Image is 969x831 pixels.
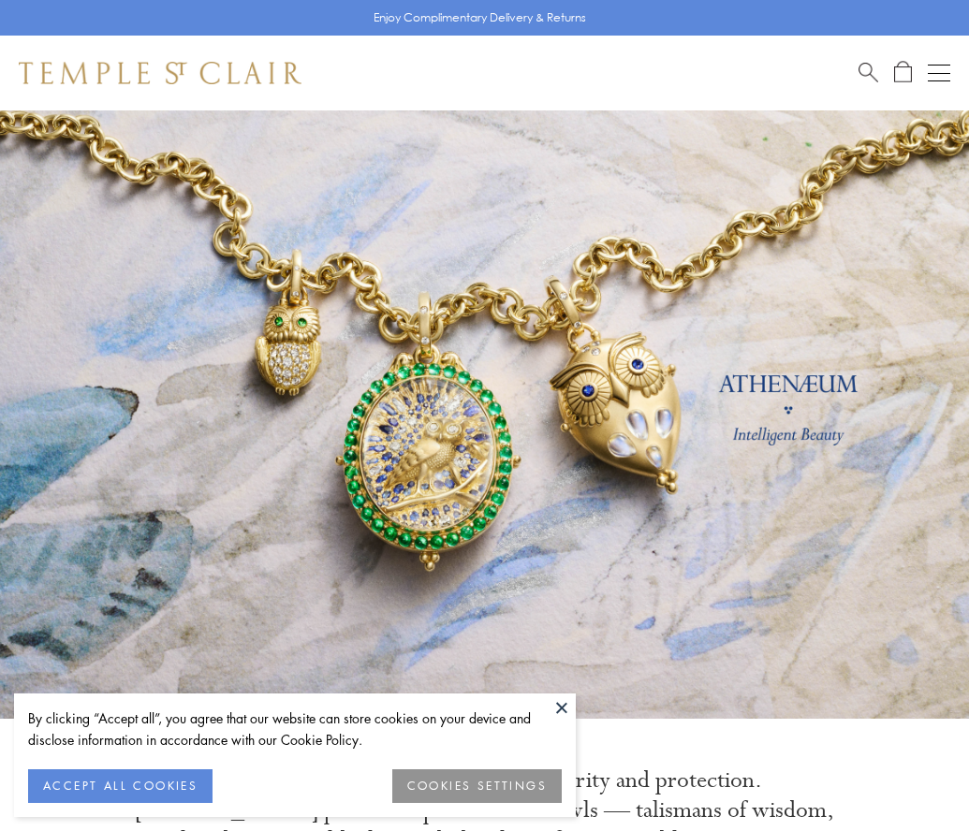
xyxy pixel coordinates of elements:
[928,62,950,84] button: Open navigation
[28,707,562,751] div: By clicking “Accept all”, you agree that our website can store cookies on your device and disclos...
[392,769,562,803] button: COOKIES SETTINGS
[19,62,301,84] img: Temple St. Clair
[28,769,213,803] button: ACCEPT ALL COOKIES
[859,61,878,84] a: Search
[894,61,912,84] a: Open Shopping Bag
[374,8,586,27] p: Enjoy Complimentary Delivery & Returns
